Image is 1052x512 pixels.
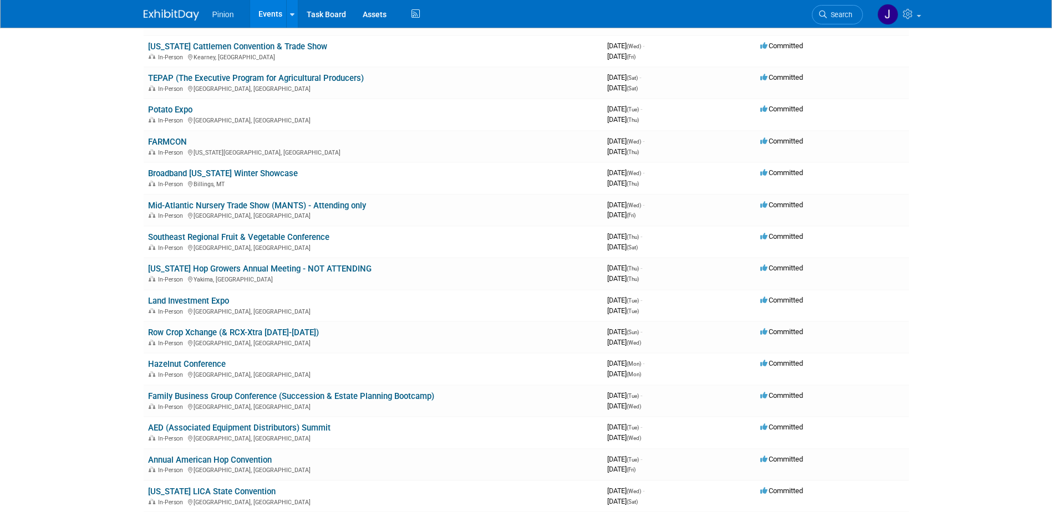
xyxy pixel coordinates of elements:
[643,359,644,367] span: -
[627,435,641,441] span: (Wed)
[149,117,155,122] img: In-Person Event
[627,467,636,473] span: (Fri)
[607,137,644,145] span: [DATE]
[760,264,803,272] span: Committed
[607,274,639,283] span: [DATE]
[148,42,327,52] a: [US_STATE] Cattlemen Convention & Trade Show
[158,85,186,93] span: In-Person
[877,4,898,25] img: Jennifer Plumisto
[149,212,155,218] img: In-Person Event
[149,54,155,59] img: In-Person Event
[627,139,641,145] span: (Wed)
[158,149,186,156] span: In-Person
[212,10,234,19] span: Pinion
[149,435,155,441] img: In-Person Event
[607,465,636,473] span: [DATE]
[158,435,186,442] span: In-Person
[607,84,638,92] span: [DATE]
[627,340,641,346] span: (Wed)
[148,179,598,188] div: Billings, MT
[607,370,641,378] span: [DATE]
[607,264,642,272] span: [DATE]
[149,244,155,250] img: In-Person Event
[148,201,366,211] a: Mid-Atlantic Nursery Trade Show (MANTS) - Attending only
[148,232,329,242] a: Southeast Regional Fruit & Vegetable Conference
[158,499,186,506] span: In-Person
[607,52,636,60] span: [DATE]
[607,168,644,177] span: [DATE]
[607,487,644,495] span: [DATE]
[607,338,641,346] span: [DATE]
[641,423,642,431] span: -
[627,43,641,49] span: (Wed)
[627,329,639,335] span: (Sun)
[149,181,155,186] img: In-Person Event
[607,455,642,463] span: [DATE]
[148,296,229,306] a: Land Investment Expo
[627,212,636,218] span: (Fri)
[148,211,598,219] div: [GEOGRAPHIC_DATA], [GEOGRAPHIC_DATA]
[149,149,155,155] img: In-Person Event
[607,211,636,219] span: [DATE]
[148,84,598,93] div: [GEOGRAPHIC_DATA], [GEOGRAPHIC_DATA]
[607,327,642,336] span: [DATE]
[149,403,155,409] img: In-Person Event
[627,265,639,272] span: (Thu)
[158,212,186,219] span: In-Person
[149,276,155,281] img: In-Person Event
[627,308,639,314] span: (Tue)
[641,105,642,113] span: -
[641,296,642,304] span: -
[627,117,639,123] span: (Thu)
[627,403,641,409] span: (Wed)
[760,73,803,81] span: Committed
[760,423,803,431] span: Committed
[641,455,642,463] span: -
[607,147,639,156] span: [DATE]
[149,467,155,472] img: In-Person Event
[627,234,639,240] span: (Thu)
[158,467,186,474] span: In-Person
[607,179,639,187] span: [DATE]
[627,106,639,112] span: (Tue)
[643,201,644,209] span: -
[760,391,803,400] span: Committed
[627,424,639,431] span: (Tue)
[641,327,642,336] span: -
[641,232,642,240] span: -
[627,244,638,250] span: (Sat)
[607,201,644,209] span: [DATE]
[149,340,155,345] img: In-Person Event
[827,11,852,19] span: Search
[627,499,638,505] span: (Sat)
[607,423,642,431] span: [DATE]
[158,371,186,378] span: In-Person
[607,497,638,505] span: [DATE]
[148,487,276,496] a: [US_STATE] LICA State Convention
[627,85,638,91] span: (Sat)
[627,276,639,282] span: (Thu)
[760,42,803,50] span: Committed
[158,276,186,283] span: In-Person
[148,455,272,465] a: Annual American Hop Convention
[148,243,598,252] div: [GEOGRAPHIC_DATA], [GEOGRAPHIC_DATA]
[158,181,186,188] span: In-Person
[148,338,598,347] div: [GEOGRAPHIC_DATA], [GEOGRAPHIC_DATA]
[639,73,641,81] span: -
[641,391,642,400] span: -
[760,105,803,113] span: Committed
[607,296,642,304] span: [DATE]
[607,232,642,240] span: [DATE]
[148,465,598,474] div: [GEOGRAPHIC_DATA], [GEOGRAPHIC_DATA]
[149,499,155,504] img: In-Person Event
[760,296,803,304] span: Committed
[158,117,186,124] span: In-Person
[643,137,644,145] span: -
[148,52,598,61] div: Kearney, [GEOGRAPHIC_DATA]
[148,147,598,156] div: [US_STATE][GEOGRAPHIC_DATA], [GEOGRAPHIC_DATA]
[760,327,803,336] span: Committed
[148,274,598,283] div: Yakima, [GEOGRAPHIC_DATA]
[760,168,803,177] span: Committed
[627,54,636,60] span: (Fri)
[643,42,644,50] span: -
